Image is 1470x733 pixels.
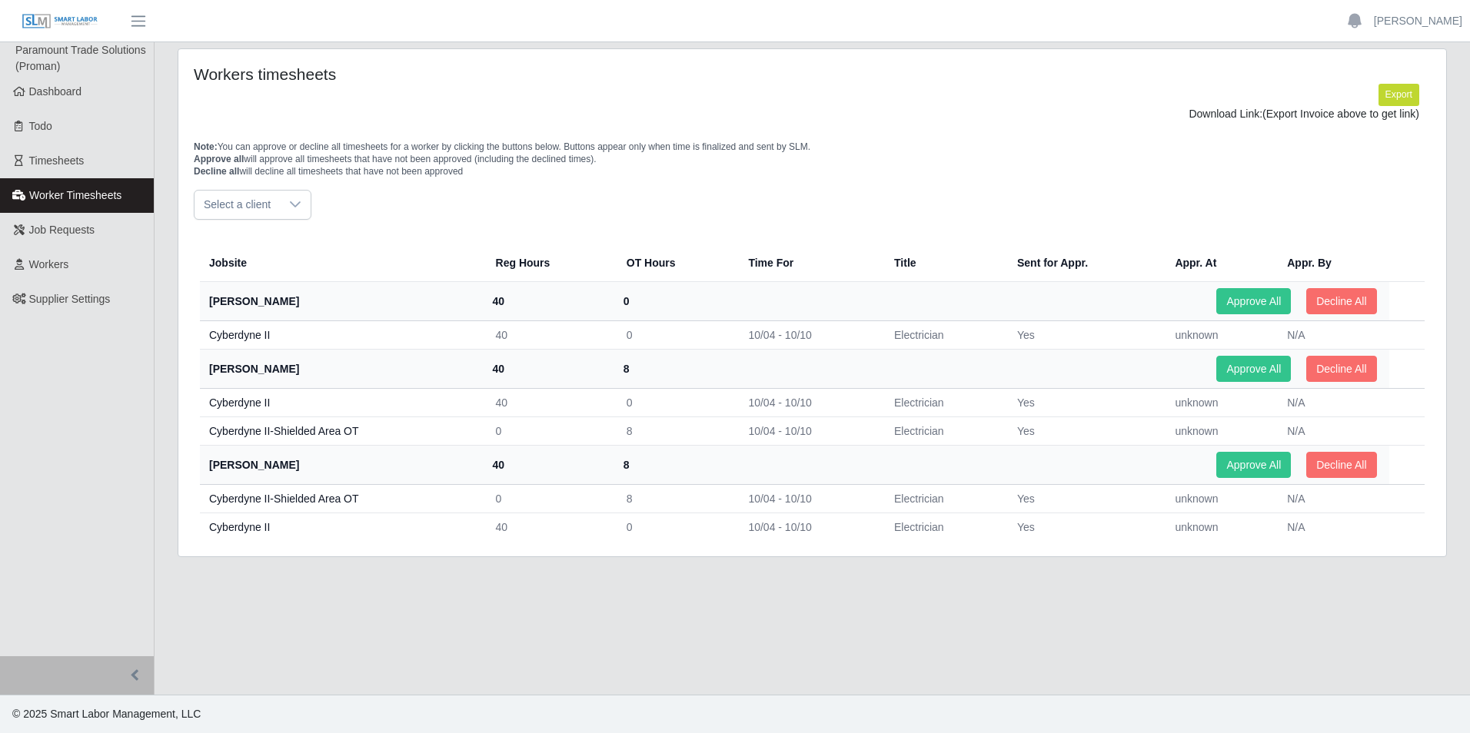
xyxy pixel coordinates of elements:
th: [PERSON_NAME] [200,445,484,484]
td: 0 [484,484,614,512]
img: SLM Logo [22,13,98,30]
td: N/A [1275,388,1389,416]
td: Yes [1005,320,1162,349]
td: 40 [484,512,614,541]
td: 10/04 - 10/10 [736,416,882,445]
span: Select a client [195,191,280,219]
td: Electrician [882,416,1005,445]
th: 8 [614,349,737,388]
span: Todo [29,120,52,132]
span: © 2025 Smart Labor Management, LLC [12,708,201,720]
span: Job Requests [29,224,95,236]
td: 40 [484,388,614,416]
div: Download Link: [205,106,1419,122]
th: Sent for Appr. [1005,244,1162,282]
td: N/A [1275,484,1389,512]
h4: Workers timesheets [194,65,696,84]
span: Workers [29,258,69,270]
span: (Export Invoice above to get link) [1262,108,1419,120]
th: [PERSON_NAME] [200,349,484,388]
th: [PERSON_NAME] [200,281,484,320]
td: 10/04 - 10/10 [736,320,882,349]
button: Decline All [1306,452,1376,478]
td: 10/04 - 10/10 [736,512,882,541]
td: Yes [1005,512,1162,541]
button: Decline All [1306,356,1376,382]
span: Dashboard [29,85,82,98]
th: Appr. At [1162,244,1275,282]
td: Electrician [882,320,1005,349]
td: Electrician [882,512,1005,541]
button: Approve All [1216,356,1291,382]
span: Note: [194,141,218,152]
td: N/A [1275,320,1389,349]
div: Cyberdyne II-Shielded Area OT [209,491,471,506]
th: Time For [736,244,882,282]
td: Yes [1005,484,1162,512]
td: Yes [1005,388,1162,416]
td: unknown [1162,388,1275,416]
div: Cyberdyne II-Shielded Area OT [209,423,471,439]
th: 0 [614,281,737,320]
th: 40 [484,349,614,388]
button: Export [1379,84,1419,105]
button: Decline All [1306,288,1376,314]
button: Approve All [1216,288,1291,314]
th: Jobsite [200,244,484,282]
td: 8 [614,484,737,512]
div: Cyberdyne II [209,519,471,535]
td: Electrician [882,388,1005,416]
th: 40 [484,281,614,320]
td: unknown [1162,320,1275,349]
td: N/A [1275,512,1389,541]
span: Decline all [194,166,239,177]
th: OT Hours [614,244,737,282]
th: Reg Hours [484,244,614,282]
span: Supplier Settings [29,293,111,305]
th: Title [882,244,1005,282]
td: N/A [1275,416,1389,445]
td: Yes [1005,416,1162,445]
span: Paramount Trade Solutions (Proman) [15,44,146,72]
td: 0 [484,416,614,445]
span: Timesheets [29,154,85,167]
button: Approve All [1216,452,1291,478]
td: 0 [614,388,737,416]
a: [PERSON_NAME] [1374,13,1462,29]
th: 8 [614,445,737,484]
td: unknown [1162,512,1275,541]
td: Electrician [882,484,1005,512]
td: unknown [1162,484,1275,512]
td: 40 [484,320,614,349]
th: Appr. By [1275,244,1389,282]
td: 0 [614,320,737,349]
p: You can approve or decline all timesheets for a worker by clicking the buttons below. Buttons app... [194,141,1431,177]
div: Cyberdyne II [209,327,471,343]
td: 10/04 - 10/10 [736,484,882,512]
div: Cyberdyne II [209,395,471,410]
td: 0 [614,512,737,541]
td: 8 [614,416,737,445]
td: unknown [1162,416,1275,445]
span: Approve all [194,154,244,164]
span: Worker Timesheets [29,189,121,201]
th: 40 [484,445,614,484]
td: 10/04 - 10/10 [736,388,882,416]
